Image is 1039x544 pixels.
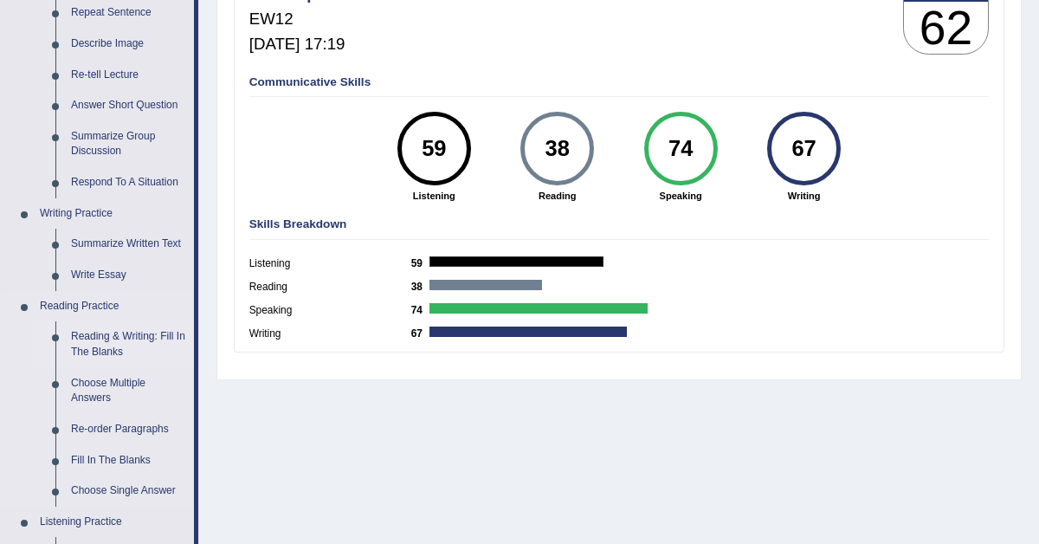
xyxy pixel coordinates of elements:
div: 38 [531,118,584,180]
h3: 62 [904,2,989,55]
label: Reading [249,280,411,295]
a: Summarize Written Text [63,229,194,260]
strong: Writing [750,189,858,203]
label: Writing [249,327,411,342]
b: 38 [411,281,430,293]
h4: Communicative Skills [249,76,990,89]
label: Speaking [249,303,411,319]
a: Choose Multiple Answers [63,368,194,414]
h5: EW12 [249,10,352,29]
strong: Speaking [626,189,734,203]
a: Reading Practice [32,291,194,322]
div: 59 [407,118,461,180]
div: 67 [777,118,830,180]
h5: [DATE] 17:19 [249,36,352,54]
a: Writing Practice [32,198,194,230]
b: 67 [411,327,430,340]
a: Describe Image [63,29,194,60]
a: Re-tell Lecture [63,60,194,91]
strong: Reading [503,189,611,203]
a: Summarize Group Discussion [63,121,194,167]
a: Choose Single Answer [63,476,194,507]
a: Respond To A Situation [63,167,194,198]
div: 74 [654,118,707,180]
strong: Listening [380,189,488,203]
a: Re-order Paragraphs [63,414,194,445]
a: Reading & Writing: Fill In The Blanks [63,321,194,367]
a: Write Essay [63,260,194,291]
b: 74 [411,304,430,316]
a: Answer Short Question [63,90,194,121]
label: Listening [249,256,411,272]
b: 59 [411,257,430,269]
h4: Skills Breakdown [249,218,990,231]
a: Listening Practice [32,507,194,538]
a: Fill In The Blanks [63,445,194,476]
